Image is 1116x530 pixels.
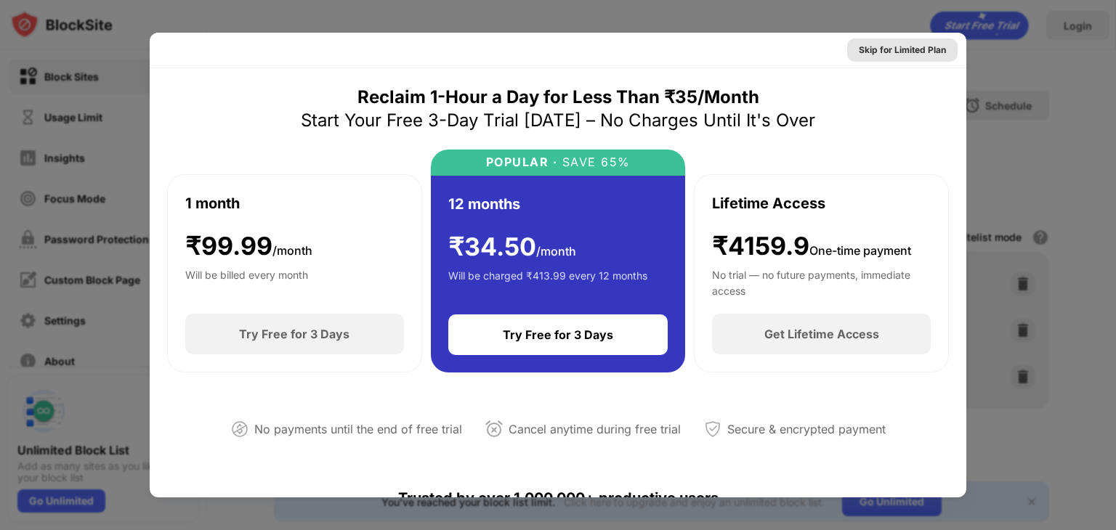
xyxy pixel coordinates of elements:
[712,267,931,296] div: No trial — no future payments, immediate access
[727,419,886,440] div: Secure & encrypted payment
[272,243,312,258] span: /month
[185,267,308,296] div: Will be billed every month
[859,43,946,57] div: Skip for Limited Plan
[357,86,759,109] div: Reclaim 1-Hour a Day for Less Than ₹35/Month
[448,268,647,297] div: Will be charged ₹413.99 every 12 months
[509,419,681,440] div: Cancel anytime during free trial
[185,232,312,261] div: ₹ 99.99
[712,192,825,214] div: Lifetime Access
[809,243,911,258] span: One-time payment
[231,420,248,438] img: not-paying
[185,192,240,214] div: 1 month
[764,327,879,341] div: Get Lifetime Access
[485,420,503,438] img: cancel-anytime
[712,232,911,261] div: ₹4159.9
[448,193,520,215] div: 12 months
[239,327,349,341] div: Try Free for 3 Days
[503,327,613,342] div: Try Free for 3 Days
[557,155,631,169] div: SAVE 65%
[254,419,462,440] div: No payments until the end of free trial
[448,232,576,262] div: ₹ 34.50
[486,155,558,169] div: POPULAR ·
[704,420,721,438] img: secured-payment
[301,109,815,132] div: Start Your Free 3-Day Trial [DATE] – No Charges Until It's Over
[536,244,576,258] span: /month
